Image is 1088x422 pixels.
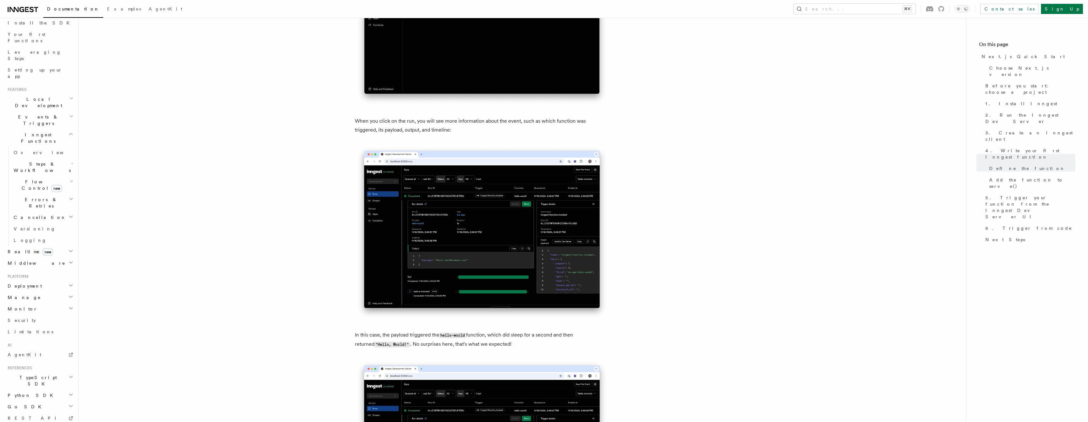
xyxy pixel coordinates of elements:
a: 3. Create an Inngest client [983,127,1075,145]
a: Choose Next.js version [987,62,1075,80]
span: AgentKit [8,352,41,357]
button: Middleware [5,257,75,269]
button: Cancellation [11,212,75,223]
code: hello-world [439,333,466,338]
a: Versioning [11,223,75,235]
button: Errors & Retries [11,194,75,212]
span: Inngest Functions [5,132,69,144]
span: Install the SDK [8,20,73,25]
span: Platform [5,274,29,279]
span: new [51,185,62,192]
button: Deployment [5,280,75,292]
span: Features [5,87,26,92]
span: AI [5,343,12,348]
button: Monitor [5,303,75,315]
span: Next Steps [985,236,1025,243]
div: Inngest Functions [5,147,75,246]
a: Define the function [987,163,1075,174]
span: new [43,248,53,255]
span: Realtime [5,248,53,255]
a: AgentKit [145,2,186,17]
a: Logging [11,235,75,246]
a: Overview [11,147,75,158]
button: Events & Triggers [5,111,75,129]
a: Add the function to serve() [987,174,1075,192]
a: Limitations [5,326,75,337]
span: Security [8,318,36,323]
span: Versioning [14,226,56,231]
span: Next.js Quick Start [982,53,1065,60]
button: Search...⌘K [794,4,916,14]
span: 5. Trigger your function from the Inngest Dev Server UI [985,194,1075,220]
span: 6. Trigger from code [985,225,1072,231]
button: Flow Controlnew [11,176,75,194]
a: 4. Write your first Inngest function [983,145,1075,163]
a: Setting up your app [5,64,75,82]
a: 1. Install Inngest [983,98,1075,109]
button: Manage [5,292,75,303]
span: 4. Write your first Inngest function [985,147,1075,160]
span: Steps & Workflows [11,161,71,174]
p: In this case, the payload triggered the function, which did sleep for a second and then returned ... [355,330,609,349]
a: 6. Trigger from code [983,222,1075,234]
a: Contact sales [980,4,1038,14]
span: TypeScript SDK [5,374,69,387]
a: 5. Trigger your function from the Inngest Dev Server UI [983,192,1075,222]
a: Install the SDK [5,17,75,29]
span: 3. Create an Inngest client [985,130,1075,142]
span: Deployment [5,283,42,289]
span: Middleware [5,260,65,266]
span: Examples [107,6,141,11]
a: Before you start: choose a project [983,80,1075,98]
span: Events & Triggers [5,114,69,126]
span: Setting up your app [8,67,62,79]
span: Errors & Retries [11,196,69,209]
a: Examples [103,2,145,17]
span: Go SDK [5,404,45,410]
span: Limitations [8,329,53,334]
span: Before you start: choose a project [985,83,1075,95]
span: Documentation [47,6,99,11]
span: Cancellation [11,214,66,221]
span: Leveraging Steps [8,50,61,61]
button: TypeScript SDK [5,372,75,390]
img: Inngest Dev Server web interface's runs tab with a single completed run expanded [355,145,609,320]
span: Your first Functions [8,32,45,43]
a: Your first Functions [5,29,75,46]
span: Add the function to serve() [989,177,1075,189]
a: Sign Up [1041,4,1083,14]
span: Python SDK [5,392,57,398]
button: Local Development [5,93,75,111]
span: REST API [8,416,62,421]
kbd: ⌘K [903,6,912,12]
span: Overview [14,150,79,155]
code: "Hello, World!" [375,342,410,347]
button: Toggle dark mode [955,5,970,13]
a: 2. Run the Inngest Dev Server [983,109,1075,127]
button: Go SDK [5,401,75,412]
a: AgentKit [5,349,75,360]
span: References [5,365,32,371]
p: When you click on the run, you will see more information about the event, such as which function ... [355,117,609,134]
span: 1. Install Inngest [985,100,1057,107]
button: Python SDK [5,390,75,401]
span: Choose Next.js version [989,65,1075,78]
span: Monitor [5,306,37,312]
span: 2. Run the Inngest Dev Server [985,112,1075,125]
span: Manage [5,294,41,301]
a: Next Steps [983,234,1075,245]
span: AgentKit [149,6,182,11]
a: Leveraging Steps [5,46,75,64]
h4: On this page [979,41,1075,51]
button: Inngest Functions [5,129,75,147]
span: Define the function [989,165,1065,172]
span: Logging [14,238,47,243]
span: Flow Control [11,179,70,191]
span: Local Development [5,96,69,109]
button: Steps & Workflows [11,158,75,176]
a: Documentation [43,2,103,18]
a: Security [5,315,75,326]
button: Realtimenew [5,246,75,257]
a: Next.js Quick Start [979,51,1075,62]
